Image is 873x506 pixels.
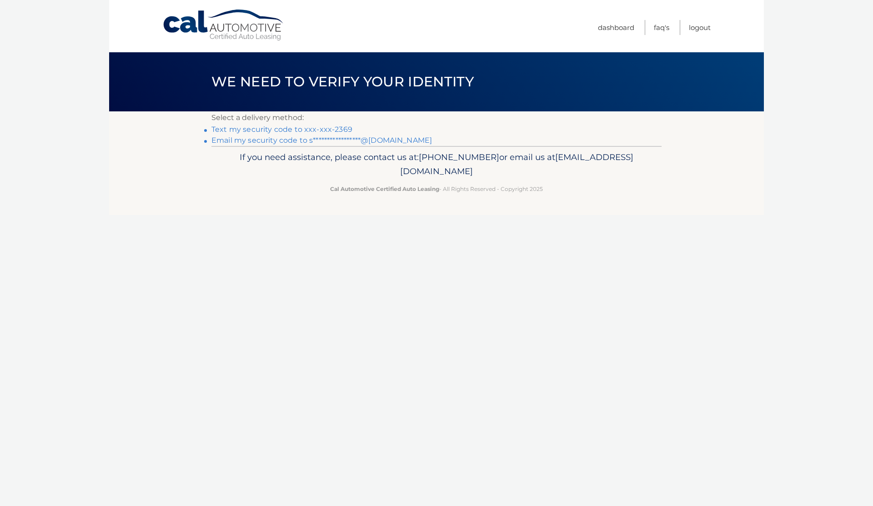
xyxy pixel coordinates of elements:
p: If you need assistance, please contact us at: or email us at [217,150,656,179]
a: Cal Automotive [162,9,285,41]
a: Text my security code to xxx-xxx-2369 [211,125,352,134]
span: [PHONE_NUMBER] [419,152,499,162]
span: We need to verify your identity [211,73,474,90]
a: FAQ's [654,20,669,35]
strong: Cal Automotive Certified Auto Leasing [330,185,439,192]
p: - All Rights Reserved - Copyright 2025 [217,184,656,194]
p: Select a delivery method: [211,111,662,124]
a: Dashboard [598,20,634,35]
a: Logout [689,20,711,35]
